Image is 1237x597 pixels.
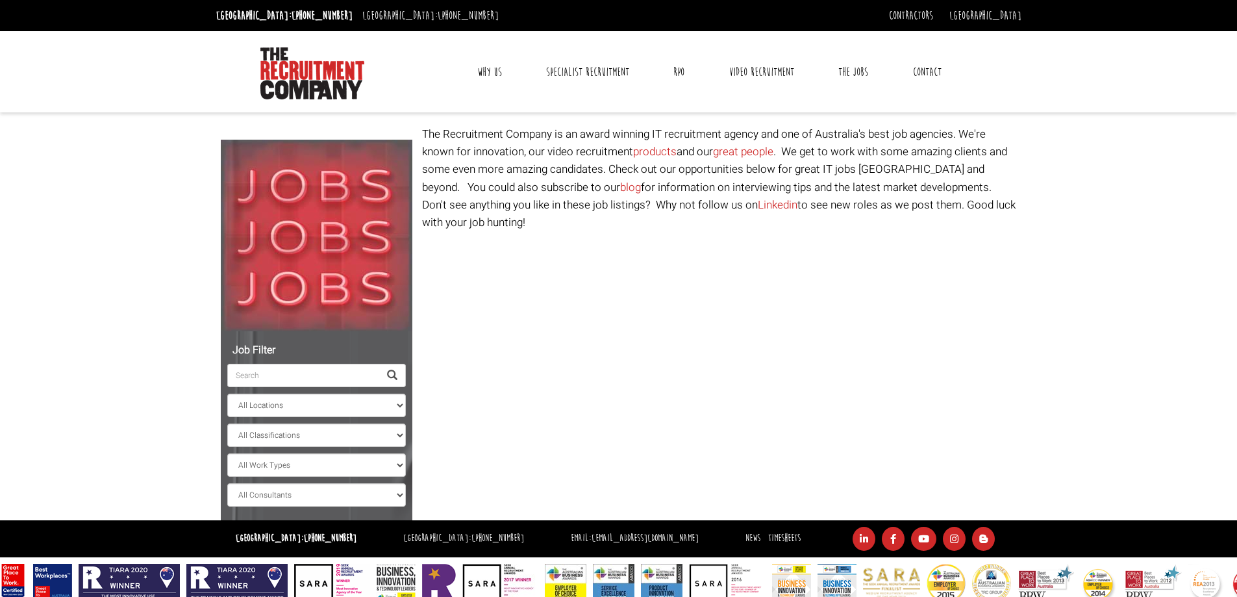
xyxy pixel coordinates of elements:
strong: [GEOGRAPHIC_DATA]: [236,532,356,544]
li: [GEOGRAPHIC_DATA]: [213,5,356,26]
a: Video Recruitment [719,56,804,88]
a: RPO [664,56,694,88]
li: Email: [568,529,702,548]
p: The Recruitment Company is an award winning IT recruitment agency and one of Australia's best job... [422,125,1016,231]
a: great people [713,144,773,160]
img: The Recruitment Company [260,47,364,99]
a: blog [620,179,641,196]
a: Timesheets [768,532,801,544]
a: The Jobs [829,56,878,88]
a: Why Us [468,56,512,88]
a: Specialist Recruitment [536,56,639,88]
a: Contractors [889,8,933,23]
a: [PHONE_NUMBER] [292,8,353,23]
img: Jobs, Jobs, Jobs [221,140,412,331]
li: [GEOGRAPHIC_DATA]: [359,5,502,26]
a: [GEOGRAPHIC_DATA] [949,8,1021,23]
a: Linkedin [758,197,797,213]
a: products [633,144,677,160]
a: [EMAIL_ADDRESS][DOMAIN_NAME] [592,532,699,544]
a: [PHONE_NUMBER] [304,532,356,544]
h5: Job Filter [227,345,406,357]
a: [PHONE_NUMBER] [438,8,499,23]
a: Contact [903,56,951,88]
li: [GEOGRAPHIC_DATA]: [400,529,527,548]
a: News [745,532,760,544]
input: Search [227,364,379,387]
a: [PHONE_NUMBER] [471,532,524,544]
